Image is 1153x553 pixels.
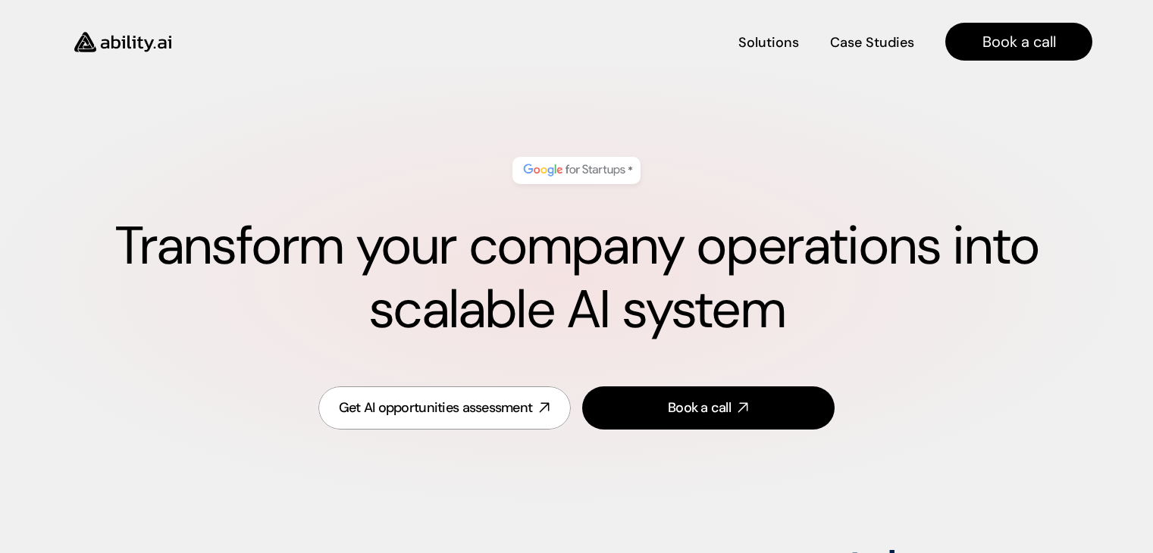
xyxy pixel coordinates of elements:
div: Get AI opportunities assessment [339,398,533,417]
h4: Book a call [982,31,1056,52]
div: Book a call [668,398,731,417]
a: Book a call [582,386,835,430]
a: Book a call [945,23,1092,61]
a: Get AI opportunities assessment [318,386,571,430]
h4: Case Studies [830,33,914,52]
nav: Main navigation [193,23,1092,61]
h4: Solutions [738,33,799,52]
a: Case Studies [829,29,915,55]
a: Solutions [738,29,799,55]
h1: Transform your company operations into scalable AI system [61,214,1092,342]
